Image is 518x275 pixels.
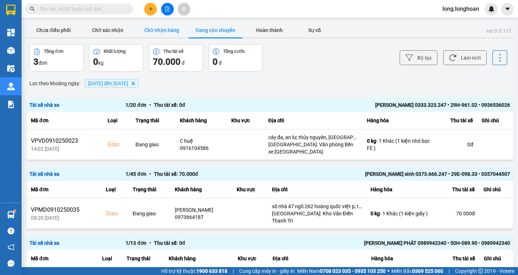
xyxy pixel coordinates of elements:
[213,56,259,68] div: đ
[439,141,473,148] div: 0 đ
[272,210,362,224] div: [GEOGRAPHIC_DATA]: Kho Văn Điển Thanh Trì
[146,171,154,177] span: •
[209,44,263,72] button: Tổng cước0 đ
[268,250,367,267] th: Địa chỉ
[161,267,227,275] span: Hỗ trợ kỹ thuật:
[363,112,435,129] th: Hàng hóa
[31,206,97,214] div: VPMD0910250035
[31,137,99,145] div: VPVD0910250023
[146,102,154,108] span: •
[8,260,14,267] span: message
[391,267,443,275] span: Miền Bắc
[297,267,386,275] span: Miền Nam
[131,81,135,86] svg: Delete
[104,49,126,54] div: Khối lượng
[131,112,176,129] th: Trạng thái
[8,228,14,234] span: question-circle
[320,268,386,274] strong: 0708 023 035 - 0935 103 250
[27,250,98,267] th: Mã đơn
[318,101,510,109] div: [PERSON_NAME] 0333.323.247 • 29H-961.02 • 0936536026
[7,83,15,90] img: warehouse-icon
[161,3,174,15] button: file-add
[233,267,234,275] span: |
[239,267,295,275] span: Cung cấp máy in - giấy in:
[7,29,15,36] img: dashboard-icon
[98,250,122,267] th: Loại
[40,5,124,13] input: Tìm tên, số ĐT hoặc mã đơn
[227,112,264,129] th: Khu vực
[6,5,15,15] img: logo-vxr
[223,49,245,54] div: Tổng cước
[30,6,35,12] span: search
[175,214,228,221] div: 0973664187
[31,145,99,152] div: 14:02 [DATE]
[29,79,80,87] span: Lọc theo khoảng ngày :
[371,210,434,217] div: - 1 Khác (1 kiện giấy )
[233,250,268,267] th: Khu vực
[439,116,473,125] div: Thu tài xế
[318,239,510,247] div: [PERSON_NAME] PHÁT 0989942340 • 50H-089.90 • 0989942340
[367,137,430,152] div: - 1 Khác (1 kiện nhỏ bọc FE )
[371,211,380,216] span: 0 kg
[126,170,318,178] div: 1 / 45 đơn Thu tài xế: 70.000 đ
[318,170,510,178] div: [PERSON_NAME] sinh 0373.666.247 • 29E-098.33 • 0357044507
[106,209,124,218] div: Giao
[29,240,59,246] span: Tài xế nhà xe
[108,140,127,149] div: Giao
[367,250,439,267] th: Hàng hóa
[176,112,227,129] th: Khách hàng
[148,6,153,12] span: plus
[412,268,443,274] strong: 0369 525 060
[164,250,233,267] th: Khách hàng
[178,3,190,15] button: aim
[93,56,139,68] div: kg
[443,50,487,65] button: Làm mới
[144,3,157,15] button: plus
[171,181,232,198] th: Khách hàng
[264,112,363,129] th: Địa chỉ
[27,23,81,37] button: Chưa điều phối
[29,102,59,108] span: Tài xế nhà xe
[478,269,483,274] span: copyright
[268,181,366,198] th: Địa chỉ
[89,44,143,72] button: Khối lượng0kg
[93,57,98,67] span: 0
[8,244,14,251] span: notification
[488,6,495,12] img: icon-new-feature
[88,81,128,86] span: 10/10/2025 đến 10/10/2025
[14,210,16,212] sup: 1
[296,23,332,37] button: Sự cố
[175,206,228,214] div: [PERSON_NAME]
[163,49,183,54] div: Thu tài xế
[153,57,181,67] span: 70.000
[31,214,97,221] div: 08:20 [DATE]
[449,267,450,275] span: |
[146,240,154,246] span: •
[103,112,131,129] th: Loại
[44,49,63,54] div: Tổng đơn
[135,23,188,37] button: Chờ nhận hàng
[122,250,164,267] th: Trạng thái
[504,6,511,12] span: caret-down
[268,134,358,141] div: cây đa, an lư, thủy nguyên, [GEOGRAPHIC_DATA]
[7,47,15,54] img: warehouse-icon
[400,50,437,65] button: Bộ lọc
[101,181,128,198] th: Loại
[188,23,242,37] button: Đang vận chuyển
[180,137,223,145] div: C huệ
[7,65,15,72] img: warehouse-icon
[443,254,475,263] div: Thu tài xế
[136,141,171,148] div: Đang giao
[180,145,223,152] div: 0916104586
[126,239,318,247] div: 1 / 13 đơn Thu tài xế: 0 đ
[29,171,59,177] span: Tài xế nhà xe
[242,23,296,37] button: Hoàn thành
[7,211,15,219] img: warehouse-icon
[133,210,167,217] div: Đang giao
[213,57,218,67] span: 0
[33,56,79,68] div: đơn
[501,3,514,15] button: caret-down
[437,4,485,13] span: long.longhoan
[479,181,513,198] th: Ghi chú
[27,181,101,198] th: Mã đơn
